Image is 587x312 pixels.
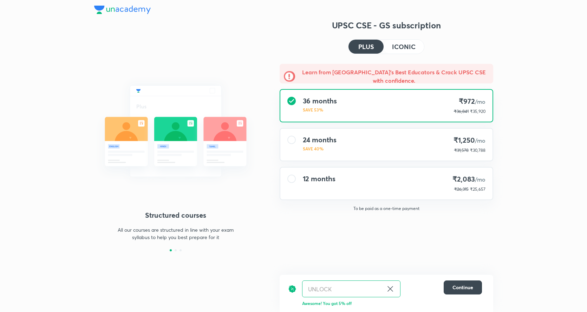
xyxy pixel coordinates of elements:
p: SAVE 53% [303,107,337,113]
h4: ₹972 [454,97,485,106]
h4: 36 months [303,97,337,105]
p: ₹26,315 [454,186,469,192]
button: ICONIC [384,40,424,54]
h4: PLUS [358,43,374,50]
span: Continue [452,284,473,291]
h4: ₹2,083 [452,175,485,184]
h4: 24 months [303,136,337,144]
img: - [284,71,295,82]
img: daily_live_classes_be8fa5af21.svg [94,70,257,192]
p: Awesome! You got 5% off [302,300,482,306]
button: Continue [444,280,482,294]
p: ₹31,578 [454,147,469,154]
input: Have a referral code? [302,281,383,297]
h4: ₹1,250 [454,136,485,145]
img: Company Logo [94,6,151,14]
p: SAVE 40% [303,145,337,152]
h4: 12 months [303,175,335,183]
p: To be paid as a one-time payment [274,206,499,211]
span: /mo [475,137,485,144]
span: ₹25,657 [470,186,485,192]
h3: UPSC CSE - GS subscription [280,20,493,31]
span: ₹35,920 [470,109,485,114]
span: /mo [475,98,485,105]
h4: ICONIC [392,43,415,50]
span: /mo [475,176,485,183]
h4: Structured courses [94,210,257,221]
h5: Learn from [GEOGRAPHIC_DATA]'s Best Educators & Crack UPSC CSE with confidence. [299,68,489,85]
img: discount [288,280,296,297]
span: ₹30,788 [470,148,485,153]
button: PLUS [348,40,384,54]
p: All our courses are structured in line with your exam syllabus to help you best prepare for it [115,226,237,241]
p: ₹36,841 [454,108,469,115]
